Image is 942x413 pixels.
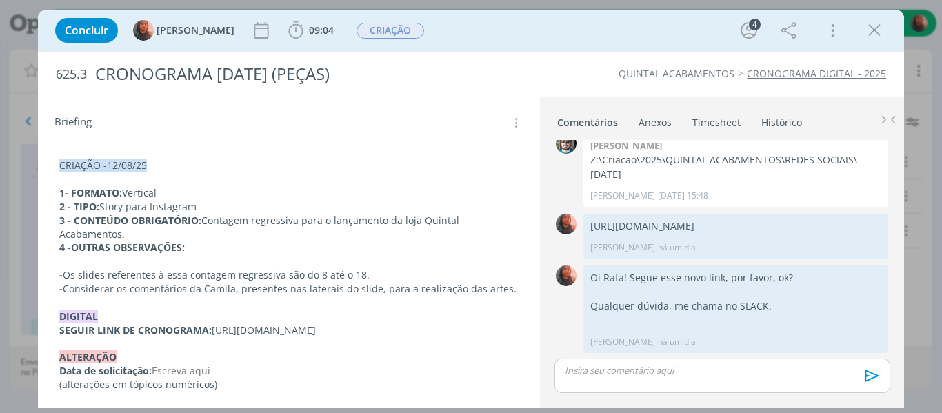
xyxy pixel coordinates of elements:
span: CRIAÇÃO [357,23,424,39]
p: [URL][DOMAIN_NAME] [590,219,881,233]
p: Os slides referentes à essa contagem regressiva são do 8 até o 18. [59,268,519,282]
p: [PERSON_NAME] [590,190,655,202]
span: Vertical [122,186,157,199]
strong: Data de solicitação: [59,364,152,377]
span: Escreva aqui [152,364,210,377]
b: [PERSON_NAME] [590,139,662,152]
button: CRIAÇÃO [356,22,425,39]
strong: - [59,268,63,281]
div: CRONOGRAMA [DATE] (PEÇAS) [90,57,534,91]
span: Briefing [54,114,92,132]
strong: SEGUIR LINK DE CRONOGRAMA: [59,323,212,336]
strong: - [59,282,63,295]
strong: 2 - TIPO: [59,200,99,213]
div: Anexos [639,116,672,130]
button: 4 [738,19,760,41]
span: há um dia [658,241,696,254]
img: R [556,133,577,154]
span: [PERSON_NAME] [157,26,234,35]
a: Comentários [557,110,619,130]
span: 09:04 [309,23,334,37]
a: Timesheet [692,110,741,130]
a: Histórico [761,110,803,130]
span: há um dia [658,336,696,348]
img: C [556,214,577,234]
a: CRONOGRAMA DIGITAL - 2025 [747,67,886,80]
p: [URL][DOMAIN_NAME] [59,323,519,337]
img: C [133,20,154,41]
button: Concluir [55,18,118,43]
img: C [556,265,577,286]
span: 625.3 [56,67,87,82]
p: [PERSON_NAME] [590,241,655,254]
span: [DATE] 15:48 [658,190,708,202]
p: (alterações em tópicos numéricos) [59,378,519,392]
button: 09:04 [285,19,337,41]
div: dialog [38,10,905,408]
strong: DIGITAL [59,310,98,323]
strong: 4 -OUTRAS OBSERVAÇÕES: [59,241,185,254]
p: Story para Instagram [59,200,519,214]
p: Considerar os comentários da Camila, presentes nas laterais do slide, para a realização das artes. [59,282,519,296]
p: Qualquer dúvida, me chama no SLACK. [590,299,881,313]
a: QUINTAL ACABAMENTOS [619,67,734,80]
span: Concluir [65,25,108,36]
strong: 3 - CONTEÚDO OBRIGATÓRIO: [59,214,201,227]
p: Oi Rafa! Segue esse novo link, por favor, ok? [590,271,881,285]
strong: ALTERAÇÃO [59,350,117,363]
button: C[PERSON_NAME] [133,20,234,41]
p: [PERSON_NAME] [590,336,655,348]
span: CRIAÇÃO -12/08/25 [59,159,147,172]
p: Contagem regressiva para o lançamento da loja Quintal Acabamentos. [59,214,519,241]
p: Z:\Criacao\2025\QUINTAL ACABAMENTOS\REDES SOCIAIS\[DATE] [590,153,881,181]
div: 4 [749,19,761,30]
strong: 1- FORMATO: [59,186,122,199]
